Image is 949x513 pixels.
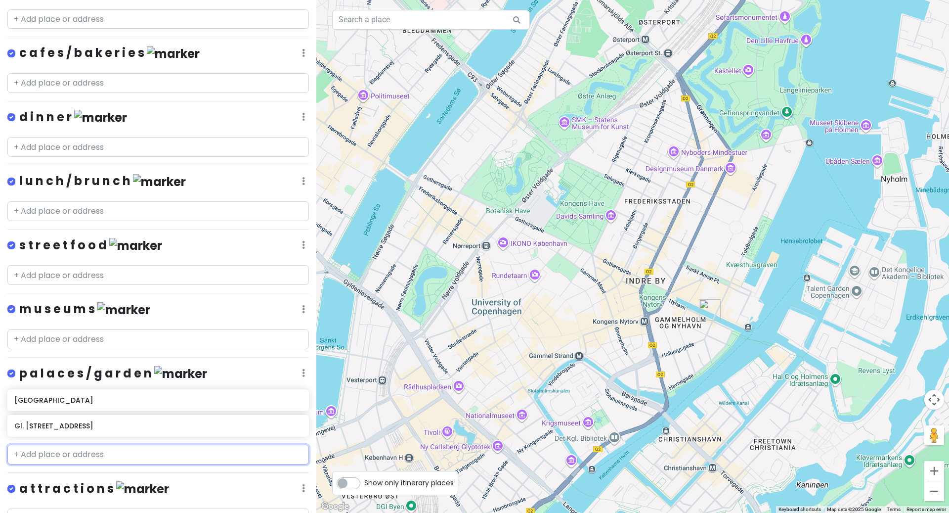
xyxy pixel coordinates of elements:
h4: c a f e s / b a k e r i e s [19,45,200,61]
img: marker [147,46,200,61]
h4: m u s e u m s [19,301,150,318]
h4: a t t r a c t i o n s [19,481,169,497]
input: + Add place or address [7,9,309,29]
h6: Gl. [STREET_ADDRESS] [14,421,302,430]
h4: p a l a c e s / g a r d e n [19,366,207,382]
img: marker [109,238,162,253]
span: Map data ©2025 Google [827,507,881,512]
img: marker [74,110,127,125]
div: Hotel Bethel [699,299,721,321]
h6: [GEOGRAPHIC_DATA] [14,396,302,405]
img: marker [116,481,169,497]
img: marker [133,174,186,189]
button: Keyboard shortcuts [778,506,821,513]
input: + Add place or address [7,329,309,349]
input: + Add place or address [7,73,309,93]
input: Search a place [332,10,530,30]
a: Open this area in Google Maps (opens a new window) [319,500,351,513]
input: + Add place or address [7,201,309,221]
img: marker [97,302,150,318]
button: Map camera controls [924,390,944,410]
a: Terms [887,507,901,512]
a: Report a map error [906,507,946,512]
img: Google [319,500,351,513]
h4: d i n n e r [19,109,127,126]
input: + Add place or address [7,445,309,465]
button: Zoom out [924,481,944,501]
button: Drag Pegman onto the map to open Street View [924,425,944,445]
input: + Add place or address [7,137,309,157]
span: Show only itinerary places [364,477,454,488]
input: + Add place or address [7,265,309,285]
h4: s t r e e t f o o d [19,237,162,254]
img: marker [154,366,207,381]
button: Zoom in [924,461,944,481]
h4: l u n c h / b r u n c h [19,173,186,189]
